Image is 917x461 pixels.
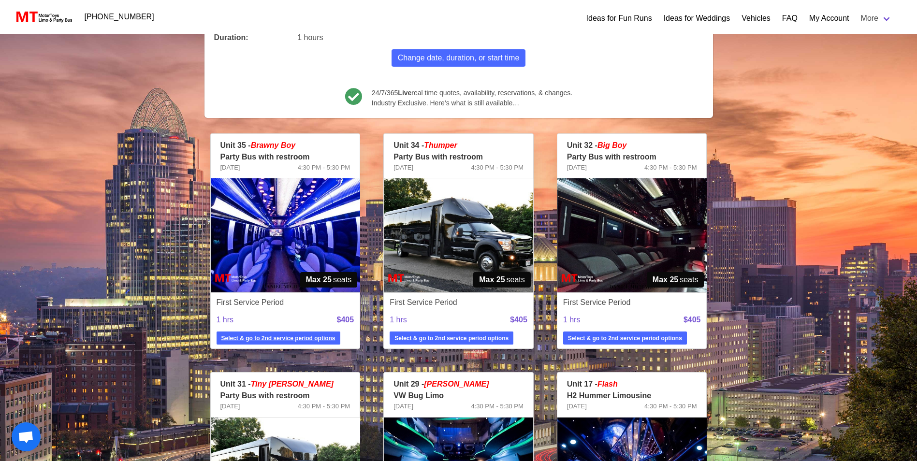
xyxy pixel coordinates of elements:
[393,140,524,151] p: Unit 34 -
[12,422,41,451] a: Open chat
[567,163,587,173] span: [DATE]
[393,378,524,390] p: Unit 29 -
[647,272,704,288] span: seats
[855,9,898,28] a: More
[567,402,587,411] span: [DATE]
[390,297,457,308] span: First Service Period
[567,378,697,390] p: Unit 17 -
[384,178,533,292] img: 34%2001.jpg
[79,7,160,27] a: [PHONE_NUMBER]
[568,334,682,343] strong: Select & go to 2nd service period options
[251,141,295,149] em: Brawny Boy
[220,140,350,151] p: Unit 35 -
[567,140,697,151] p: Unit 32 -
[742,13,771,24] a: Vehicles
[567,390,697,402] p: H2 Hummer Limousine
[221,334,335,343] strong: Select & go to 2nd service period options
[220,402,240,411] span: [DATE]
[390,308,443,331] span: 1 hrs
[372,88,572,98] span: 24/7/365 real time quotes, availability, reservations, & changes.
[211,178,360,292] img: 35%2002.jpg
[586,13,652,24] a: Ideas for Fun Runs
[372,98,572,108] span: Industry Exclusive. Here’s what is still available…
[398,52,520,64] span: Change date, duration, or start time
[563,308,616,331] span: 1 hrs
[393,390,524,402] p: VW Bug Limo
[393,402,413,411] span: [DATE]
[298,402,350,411] span: 4:30 PM - 5:30 PM
[809,13,849,24] a: My Account
[217,297,284,308] span: First Service Period
[471,402,523,411] span: 4:30 PM - 5:30 PM
[471,163,523,173] span: 4:30 PM - 5:30 PM
[597,141,626,149] em: Big Boy
[393,151,524,163] p: Party Bus with restroom
[644,402,697,411] span: 4:30 PM - 5:30 PM
[220,163,240,173] span: [DATE]
[424,380,489,388] em: [PERSON_NAME]
[251,380,334,388] span: Tiny [PERSON_NAME]
[392,49,526,67] button: Change date, duration, or start time
[220,390,350,402] p: Party Bus with restroom
[473,272,531,288] span: seats
[563,297,631,308] span: First Service Period
[557,178,707,292] img: 32%2002.jpg
[291,26,458,43] div: 1 hours
[644,163,697,173] span: 4:30 PM - 5:30 PM
[510,316,527,324] strong: $405
[653,274,678,286] strong: Max 25
[479,274,505,286] strong: Max 25
[220,378,350,390] p: Unit 31 -
[424,141,457,149] em: Thumper
[217,308,270,331] span: 1 hrs
[597,380,618,388] em: Flash
[684,316,701,324] strong: $405
[782,13,798,24] a: FAQ
[567,151,697,163] p: Party Bus with restroom
[306,274,332,286] strong: Max 25
[220,151,350,163] p: Party Bus with restroom
[298,163,350,173] span: 4:30 PM - 5:30 PM
[300,272,358,288] span: seats
[664,13,730,24] a: Ideas for Weddings
[14,10,73,24] img: MotorToys Logo
[398,89,411,97] b: Live
[393,163,413,173] span: [DATE]
[214,33,248,42] b: Duration:
[394,334,509,343] strong: Select & go to 2nd service period options
[337,316,354,324] strong: $405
